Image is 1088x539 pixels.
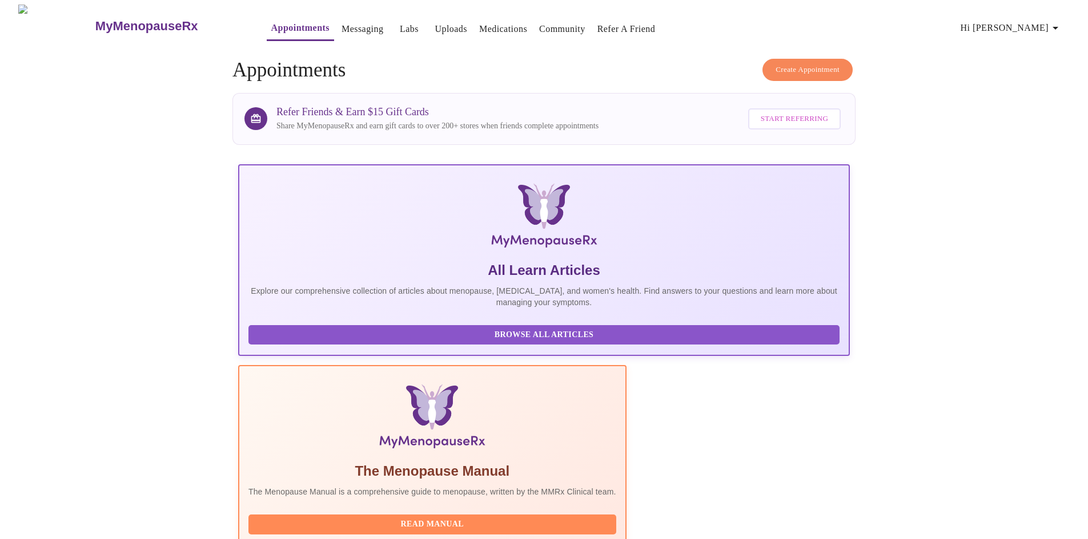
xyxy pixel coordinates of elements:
a: Uploads [435,21,467,37]
p: Share MyMenopauseRx and earn gift cards to over 200+ stores when friends complete appointments [276,120,599,132]
a: Community [539,21,585,37]
button: Labs [391,18,427,40]
a: Appointments [271,20,330,36]
button: Start Referring [748,108,841,129]
button: Appointments [267,17,334,41]
h5: The Menopause Manual [248,462,616,480]
span: Read Manual [260,517,605,532]
button: Browse All Articles [248,325,840,345]
a: Read Manual [248,518,619,528]
h4: Appointments [232,59,856,82]
p: Explore our comprehensive collection of articles about menopause, [MEDICAL_DATA], and women's hea... [248,285,840,308]
p: The Menopause Manual is a comprehensive guide to menopause, written by the MMRx Clinical team. [248,486,616,497]
a: Messaging [342,21,383,37]
button: Create Appointment [762,59,853,81]
button: Messaging [337,18,388,40]
span: Create Appointment [776,63,840,76]
h3: MyMenopauseRx [95,19,198,34]
h3: Refer Friends & Earn $15 Gift Cards [276,106,599,118]
button: Refer a Friend [593,18,660,40]
span: Browse All Articles [260,328,828,342]
a: Medications [479,21,527,37]
span: Start Referring [761,112,828,125]
img: Menopause Manual [307,384,557,453]
h5: All Learn Articles [248,261,840,279]
span: Hi [PERSON_NAME] [961,20,1062,36]
button: Hi [PERSON_NAME] [956,17,1067,39]
button: Read Manual [248,514,616,534]
button: Medications [475,18,532,40]
img: MyMenopauseRx Logo [340,184,748,252]
a: Refer a Friend [597,21,656,37]
a: Browse All Articles [248,329,842,339]
a: Start Referring [745,103,844,135]
button: Uploads [430,18,472,40]
a: Labs [400,21,419,37]
a: MyMenopauseRx [94,6,243,46]
button: Community [535,18,590,40]
img: MyMenopauseRx Logo [18,5,94,47]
